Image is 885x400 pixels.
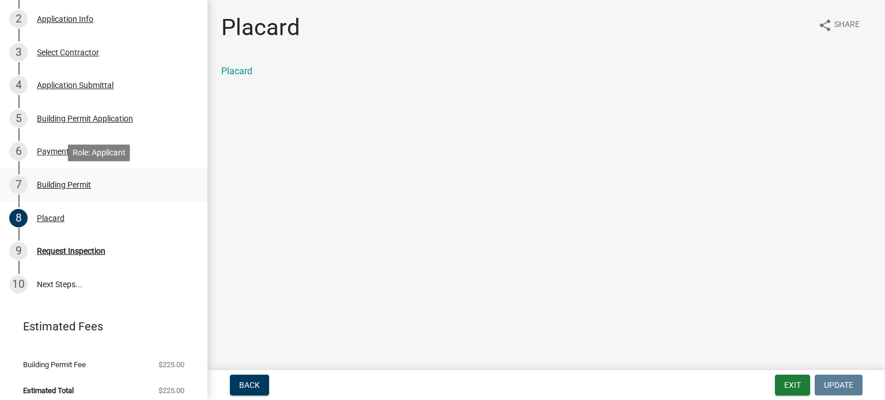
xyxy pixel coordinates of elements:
[9,76,28,94] div: 4
[23,387,74,394] span: Estimated Total
[9,109,28,128] div: 5
[9,242,28,260] div: 9
[37,247,105,255] div: Request Inspection
[37,181,91,189] div: Building Permit
[37,48,99,56] div: Select Contractor
[68,144,130,161] div: Role: Applicant
[809,14,869,36] button: shareShare
[815,375,863,395] button: Update
[775,375,810,395] button: Exit
[158,361,184,368] span: $225.00
[158,387,184,394] span: $225.00
[37,147,69,155] div: Payment
[9,43,28,62] div: 3
[9,275,28,294] div: 10
[37,81,114,89] div: Application Submittal
[824,380,853,390] span: Update
[9,10,28,28] div: 2
[37,15,93,23] div: Application Info
[818,18,832,32] i: share
[9,176,28,194] div: 7
[221,66,252,77] a: Placard
[9,315,189,338] a: Estimated Fees
[37,214,65,222] div: Placard
[9,142,28,161] div: 6
[23,361,86,368] span: Building Permit Fee
[834,18,860,32] span: Share
[9,209,28,227] div: 8
[239,380,260,390] span: Back
[221,14,300,41] h1: Placard
[37,115,133,123] div: Building Permit Application
[230,375,269,395] button: Back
